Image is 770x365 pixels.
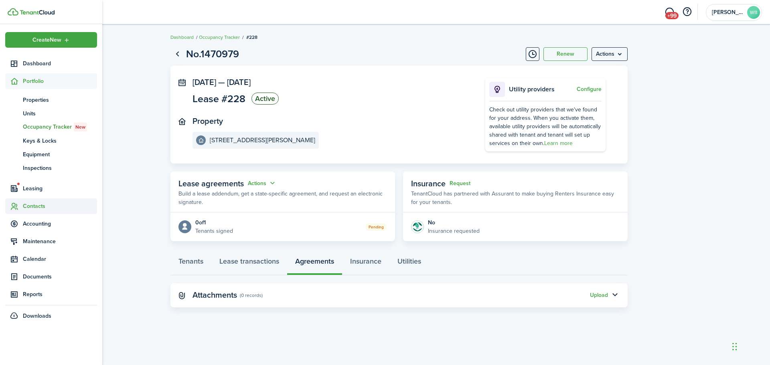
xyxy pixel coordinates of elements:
a: Utilities [389,251,429,275]
button: Upload [590,292,608,298]
span: Inspections [23,164,97,172]
a: Occupancy TrackerNew [5,120,97,134]
panel-main-subtitle: (0 records) [240,292,263,299]
a: Insurance [342,251,389,275]
span: Calendar [23,255,97,263]
span: Keys & Locks [23,137,97,145]
span: Leasing [23,184,97,193]
span: — [218,76,225,88]
avatar-text: WB [747,6,760,19]
p: Insurance requested [428,227,480,235]
span: Create New [32,37,61,43]
button: Open resource center [680,5,694,19]
span: [DATE] [227,76,251,88]
a: Equipment [5,147,97,161]
a: Properties [5,93,97,107]
span: Insurance [411,177,446,190]
img: TenantCloud [20,10,55,15]
span: Downloads [23,312,51,320]
img: TenantCloud [8,8,18,16]
iframe: Chat Widget [636,278,770,365]
button: Actions [248,179,277,188]
a: Go back [170,47,184,61]
span: Lease agreements [178,177,244,190]
div: Drag [732,335,737,359]
button: Open menu [248,179,277,188]
span: +99 [665,12,679,19]
button: Open menu [592,47,628,61]
span: Occupancy Tracker [23,123,97,131]
e-details-info-title: [STREET_ADDRESS][PERSON_NAME] [210,137,315,144]
span: Equipment [23,150,97,159]
a: Units [5,107,97,120]
status: Pending [365,223,387,231]
span: Properties [23,96,97,104]
span: Maintenance [23,237,97,246]
p: TenantCloud has partnered with Assurant to make buying Renters Insurance easy for your tenants. [411,190,620,206]
a: Inspections [5,161,97,175]
a: Keys & Locks [5,134,97,147]
p: Tenants signed [195,227,233,235]
div: Check out utility providers that we've found for your address. When you activate them, available ... [489,105,602,147]
h1: No.1470979 [186,46,239,62]
a: Dashboard [170,34,194,41]
span: Dashboard [23,59,97,68]
a: Lease transactions [211,251,287,275]
panel-main-title: Property [192,117,223,126]
div: No [428,218,480,227]
span: Accounting [23,220,97,228]
img: Insurance protection [411,220,424,233]
button: Timeline [526,47,539,61]
menu-btn: Actions [592,47,628,61]
button: Request [450,180,470,187]
a: Messaging [662,2,677,22]
span: [DATE] [192,76,216,88]
span: Portfolio [23,77,97,85]
panel-main-title: Attachments [192,290,237,300]
a: Dashboard [5,56,97,71]
a: Tenants [170,251,211,275]
span: Documents [23,272,97,281]
button: Configure [577,86,602,93]
a: Reports [5,286,97,302]
span: Lease #228 [192,94,245,104]
a: Learn more [544,139,573,147]
button: Renew [543,47,588,61]
span: Units [23,109,97,118]
p: Build a lease addendum, get a state-specific agreement, and request an electronic signature. [178,190,387,206]
button: Open menu [5,32,97,48]
span: New [75,123,85,131]
span: Widmer Brothers Rentals, LLC [712,10,744,15]
span: Reports [23,290,97,298]
status: Active [251,93,279,105]
span: Contacts [23,202,97,210]
p: Utility providers [509,85,575,94]
a: Occupancy Tracker [199,34,240,41]
div: 0 of 1 [195,218,233,227]
button: Toggle accordion [608,288,622,302]
span: #228 [246,34,257,41]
